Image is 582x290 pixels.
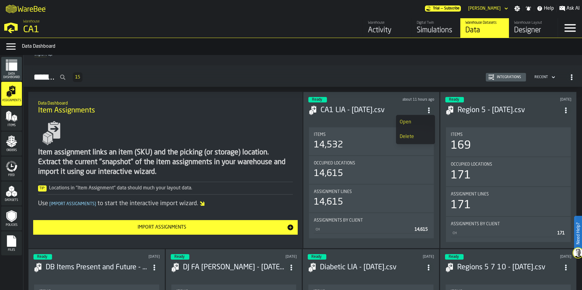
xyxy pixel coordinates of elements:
span: Items [314,132,326,137]
div: Title [314,218,429,223]
div: 171 [451,199,471,211]
span: Ready [37,255,47,259]
span: ] [95,202,96,206]
span: Assignments by Client [451,222,500,226]
span: Data Dashboard [1,72,22,79]
span: Assignment lines [314,189,352,194]
span: — [441,6,443,11]
div: Import Assignments [37,224,287,231]
div: stat-Occupied Locations [309,156,434,184]
div: title-Item Assignments [33,97,298,119]
span: Datasets [1,199,22,202]
div: Title [451,132,566,137]
span: Ready [174,255,184,259]
div: Warehouse Layout [514,21,553,25]
div: CH [315,228,412,232]
div: status-3 2 [445,254,464,260]
span: 15 [75,75,80,79]
span: Orders [1,149,22,152]
div: Title [314,189,429,194]
li: menu Feed [1,157,22,181]
label: button-toggle-Data Menu [2,40,19,53]
label: button-toggle-Menu [558,18,582,38]
ul: dropdown-menu [396,115,435,144]
div: status-3 2 [445,97,464,102]
div: Updated: 10/5/2025, 2:03:24 PM Created: 10/5/2025, 2:03:19 PM [381,255,434,259]
div: Warehouse [368,21,407,25]
div: Title [451,162,566,167]
button: button-Import Assignments [33,220,298,235]
label: button-toggle-Notifications [523,5,534,12]
div: status-3 2 [308,97,327,102]
div: Title [314,161,429,166]
div: Title [314,132,429,137]
label: button-toggle-Settings [512,5,523,12]
a: link-to-/wh/i/76e2a128-1b54-4d66-80d4-05ae4c277723/feed/ [363,18,412,38]
h3: DJ FA [PERSON_NAME] - [DATE].csv [183,263,286,272]
div: Digital Twin [417,21,455,25]
div: Updated: 10/7/2025, 8:17:16 PM Created: 10/7/2025, 8:17:11 PM [381,98,434,102]
li: menu Assignments [1,82,22,106]
h3: CA1 LIA - [DATE].csv [321,105,423,115]
div: StatList-item-CH [314,225,429,233]
div: DJ FA GH - LIA - 10.5.2025.csv [183,263,286,272]
span: Ready [311,255,321,259]
div: stat-Items [446,127,571,157]
span: Subscribe [444,6,460,11]
a: link-to-/wh/i/76e2a128-1b54-4d66-80d4-05ae4c277723/designer [509,18,558,38]
div: DropdownMenuValue-4 [535,75,548,79]
label: Need Help? [575,216,581,250]
div: Warehouse Datasets [465,21,504,25]
li: dropdown-item [396,115,435,129]
div: 14,615 [314,197,343,208]
span: [ [49,202,51,206]
span: Ready [312,98,322,102]
div: 169 [451,140,471,152]
div: ItemListCard-DashboardItemContainer [440,92,577,248]
li: menu Items [1,107,22,131]
div: stat-Assignments by Client [309,213,434,238]
div: Simulations [417,26,455,35]
span: 14,615 [415,227,428,232]
div: Menu Subscription [425,5,461,12]
label: button-toggle-Ask AI [557,5,582,12]
div: stat-Assignment lines [446,187,571,216]
span: Item Assignments [38,106,95,116]
span: Policies [1,223,22,227]
div: Data Dashboard [22,43,580,50]
li: menu Policies [1,206,22,231]
span: Warehouse [23,19,40,24]
div: 171 [451,169,471,181]
span: Items [1,124,22,127]
div: Data [465,26,504,35]
div: Title [451,222,566,226]
span: Ready [449,255,459,259]
button: button-Integrations [486,73,526,81]
div: Title [451,192,566,197]
div: Updated: 10/6/2025, 5:20:15 PM Created: 10/6/2025, 5:20:09 PM [107,255,160,259]
div: DB Items Present and Future - 10.6.2025.csv [46,263,149,272]
li: menu Files [1,231,22,256]
span: 171 [557,231,565,235]
div: stat-Assignment lines [309,185,434,212]
span: Occupied Locations [314,161,355,166]
span: Import Assignments [48,202,97,206]
div: status-3 2 [308,254,326,260]
a: link-to-/wh/i/76e2a128-1b54-4d66-80d4-05ae4c277723/simulations [412,18,460,38]
span: Feed [1,174,22,177]
span: Help [544,5,554,12]
div: CA1 [23,24,188,35]
div: stat-Assignments by Client [446,217,571,242]
div: Locations in "Item Assignment" data should much your layout data. [38,185,293,192]
section: card-AssignmentDashboardCard [445,126,571,243]
div: ItemListCard- [28,92,303,248]
div: stat-Items [309,127,434,155]
span: Trial [433,6,440,11]
div: Item assignment links an item (SKU) and the picking (or storage) location. Extract the current "s... [38,148,293,177]
div: DropdownMenuValue-Jerry Johnson [468,6,501,11]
